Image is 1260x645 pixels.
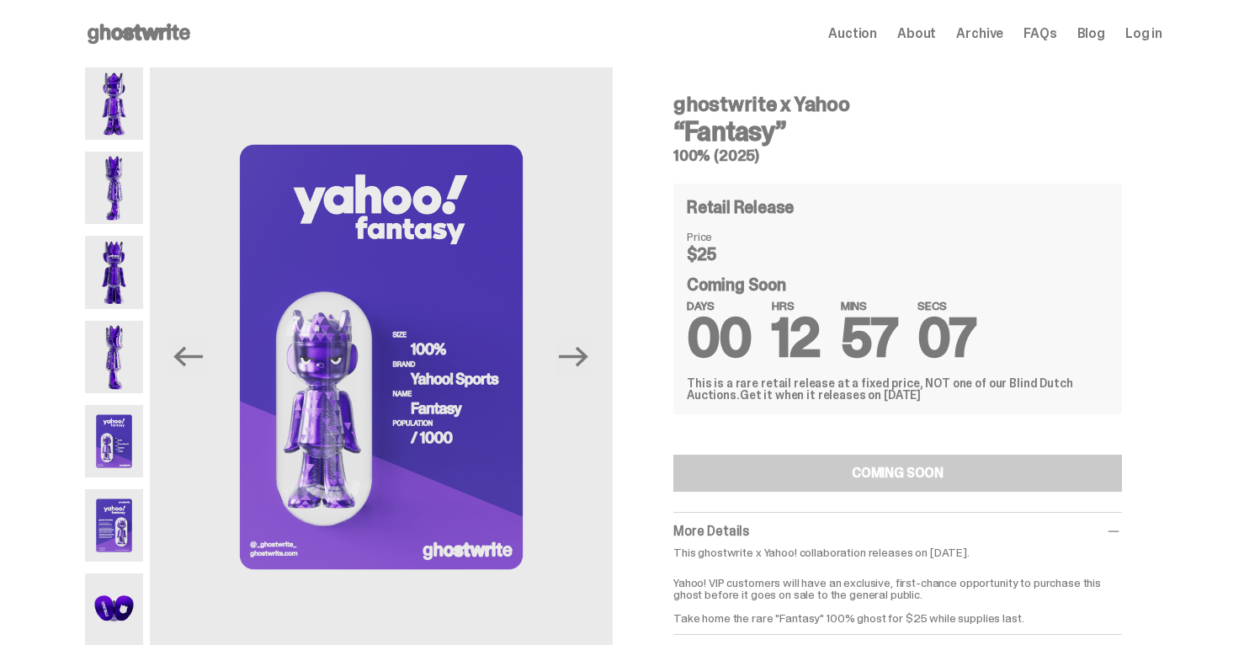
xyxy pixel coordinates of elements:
[673,522,749,540] span: More Details
[1023,27,1056,40] a: FAQs
[852,466,944,480] div: COMING SOON
[673,455,1122,492] button: COMING SOON
[85,405,143,477] img: Yahoo-HG---5.png
[673,565,1122,624] p: Yahoo! VIP customers will have an exclusive, first-chance opportunity to purchase this ghost befo...
[673,118,1122,145] h3: “Fantasy”
[556,338,593,376] button: Next
[956,27,1003,40] a: Archive
[85,67,143,140] img: Yahoo-HG---1.png
[841,303,898,373] span: 57
[687,199,794,216] h4: Retail Release
[687,246,771,263] dd: $25
[1077,27,1105,40] a: Blog
[687,303,752,373] span: 00
[673,546,1122,558] p: This ghostwrite x Yahoo! collaboration releases on [DATE].
[897,27,936,40] a: About
[687,300,752,312] span: DAYS
[673,148,1122,163] h5: 100% (2025)
[687,231,771,243] dt: Price
[917,300,976,312] span: SECS
[687,377,1108,401] div: This is a rare retail release at a fixed price, NOT one of our Blind Dutch Auctions.
[85,152,143,224] img: Yahoo-HG---2.png
[687,276,1108,357] div: Coming Soon
[85,236,143,308] img: Yahoo-HG---3.png
[772,303,821,373] span: 12
[740,387,921,402] span: Get it when it releases on [DATE]
[85,321,143,393] img: Yahoo-HG---4.png
[170,338,207,376] button: Previous
[917,303,976,373] span: 07
[772,300,821,312] span: HRS
[85,489,143,562] img: Yahoo-HG---6.png
[841,300,898,312] span: MINS
[1125,27,1162,40] a: Log in
[828,27,877,40] a: Auction
[673,94,1122,115] h4: ghostwrite x Yahoo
